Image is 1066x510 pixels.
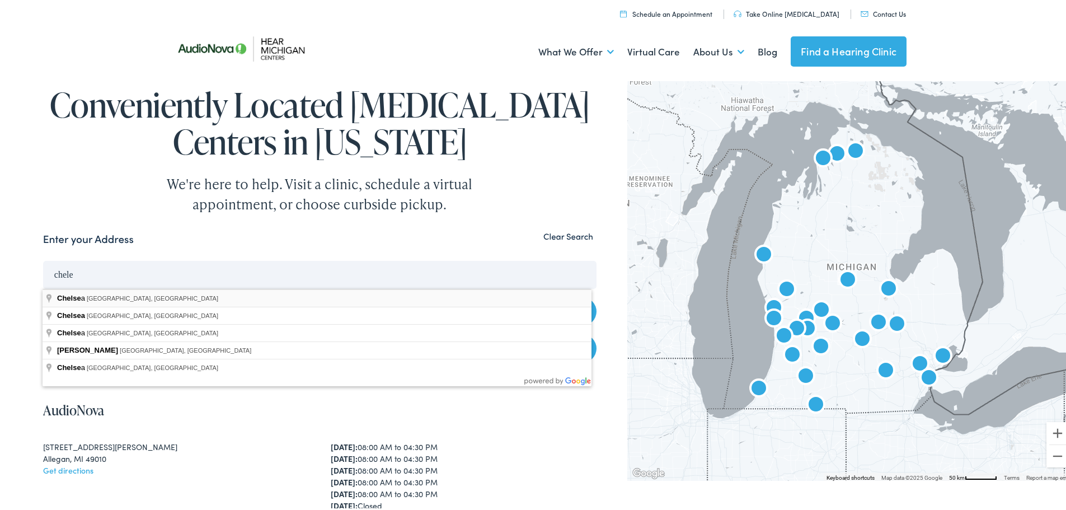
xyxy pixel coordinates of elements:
[826,472,875,480] button: Keyboard shortcuts
[842,137,869,163] div: AudioNova
[540,229,597,240] button: Clear Search
[57,326,87,335] span: a
[57,326,81,335] span: Chelse
[771,321,797,348] div: AudioNova
[758,29,777,71] a: Blog
[745,374,772,401] div: AudioNova
[915,363,942,390] div: AudioNova
[627,29,680,71] a: Virtual Care
[907,349,933,376] div: AudioNova
[792,362,819,389] div: AudioNova
[783,314,810,341] div: AudioNova
[734,8,741,15] img: utility icon
[819,309,846,336] div: AudioNova
[331,439,358,450] strong: [DATE]:
[794,314,821,341] div: AudioNova
[881,472,942,479] span: Map data ©2025 Google
[87,362,218,369] span: [GEOGRAPHIC_DATA], [GEOGRAPHIC_DATA]
[861,7,906,16] a: Contact Us
[791,34,907,64] a: Find a Hearing Clinic
[824,139,851,166] div: Hear Michigan Centers by AudioNova
[630,464,667,479] a: Open this area in Google Maps (opens a new window)
[87,310,218,317] span: [GEOGRAPHIC_DATA], [GEOGRAPHIC_DATA]
[750,240,777,267] div: AudioNova
[331,474,358,485] strong: [DATE]:
[875,274,902,301] div: AudioNova
[57,361,81,369] span: Chelse
[807,332,834,359] div: AudioNova
[1004,472,1020,479] a: Terms (opens in new tab)
[872,356,899,383] div: AudioNova
[331,486,358,497] strong: [DATE]:
[538,29,614,71] a: What We Offer
[884,310,910,336] div: AudioNova
[929,341,956,368] div: AudioNova
[120,345,251,352] span: [GEOGRAPHIC_DATA], [GEOGRAPHIC_DATA]
[57,292,87,300] span: a
[87,327,218,334] span: [GEOGRAPHIC_DATA], [GEOGRAPHIC_DATA]
[57,292,81,300] span: Chelse
[87,293,218,300] span: [GEOGRAPHIC_DATA], [GEOGRAPHIC_DATA]
[43,399,104,417] a: AudioNova
[773,275,800,302] div: AudioNova
[865,308,892,335] div: Hear Michigan Centers by AudioNova
[779,340,806,367] div: AudioNova
[331,451,358,462] strong: [DATE]:
[140,172,499,212] div: We're here to help. Visit a clinic, schedule a virtual appointment, or choose curbside pickup.
[43,84,597,158] h1: Conveniently Located [MEDICAL_DATA] Centers in [US_STATE]
[734,7,839,16] a: Take Online [MEDICAL_DATA]
[43,229,134,245] label: Enter your Address
[802,390,829,417] div: AudioNova
[43,259,597,287] input: Enter your address or zip code
[946,471,1001,479] button: Map Scale: 50 km per 54 pixels
[793,304,820,331] div: AudioNova
[808,296,835,322] div: AudioNova
[693,29,744,71] a: About Us
[331,498,358,509] strong: [DATE]:
[810,144,837,171] div: AudioNova
[331,462,358,474] strong: [DATE]:
[57,361,87,369] span: a
[760,304,787,331] div: AudioNova
[57,309,85,317] span: Chelsea
[630,464,667,479] img: Google
[620,7,712,16] a: Schedule an Appointment
[57,344,118,352] span: [PERSON_NAME]
[949,472,965,479] span: 50 km
[43,451,309,462] div: Allegan, MI 49010
[834,265,861,292] div: AudioNova
[43,462,93,474] a: Get directions
[43,439,309,451] div: [STREET_ADDRESS][PERSON_NAME]
[861,9,868,15] img: utility icon
[760,293,787,320] div: AudioNova
[620,8,627,15] img: utility icon
[849,325,876,352] div: Hear Michigan Centers by AudioNova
